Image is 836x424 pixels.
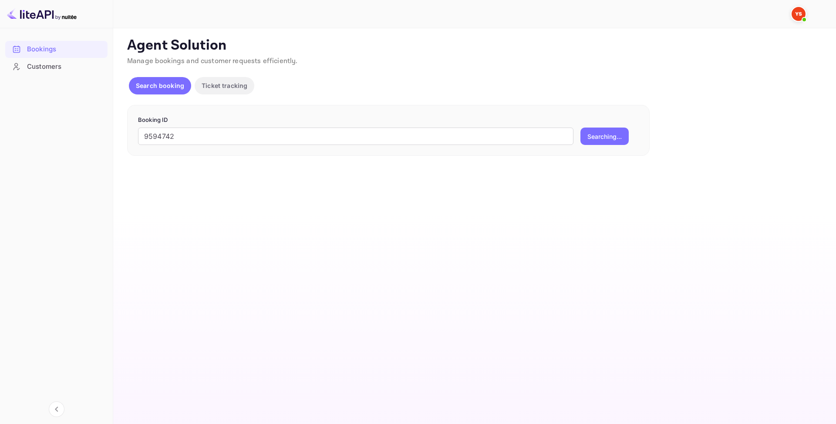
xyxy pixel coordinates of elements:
[580,128,629,145] button: Searching...
[5,58,108,75] div: Customers
[49,401,64,417] button: Collapse navigation
[5,41,108,58] div: Bookings
[27,62,103,72] div: Customers
[27,44,103,54] div: Bookings
[5,41,108,57] a: Bookings
[127,57,298,66] span: Manage bookings and customer requests efficiently.
[138,128,573,145] input: Enter Booking ID (e.g., 63782194)
[136,81,184,90] p: Search booking
[7,7,77,21] img: LiteAPI logo
[127,37,820,54] p: Agent Solution
[792,7,806,21] img: Yandex Support
[138,116,639,125] p: Booking ID
[5,58,108,74] a: Customers
[202,81,247,90] p: Ticket tracking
